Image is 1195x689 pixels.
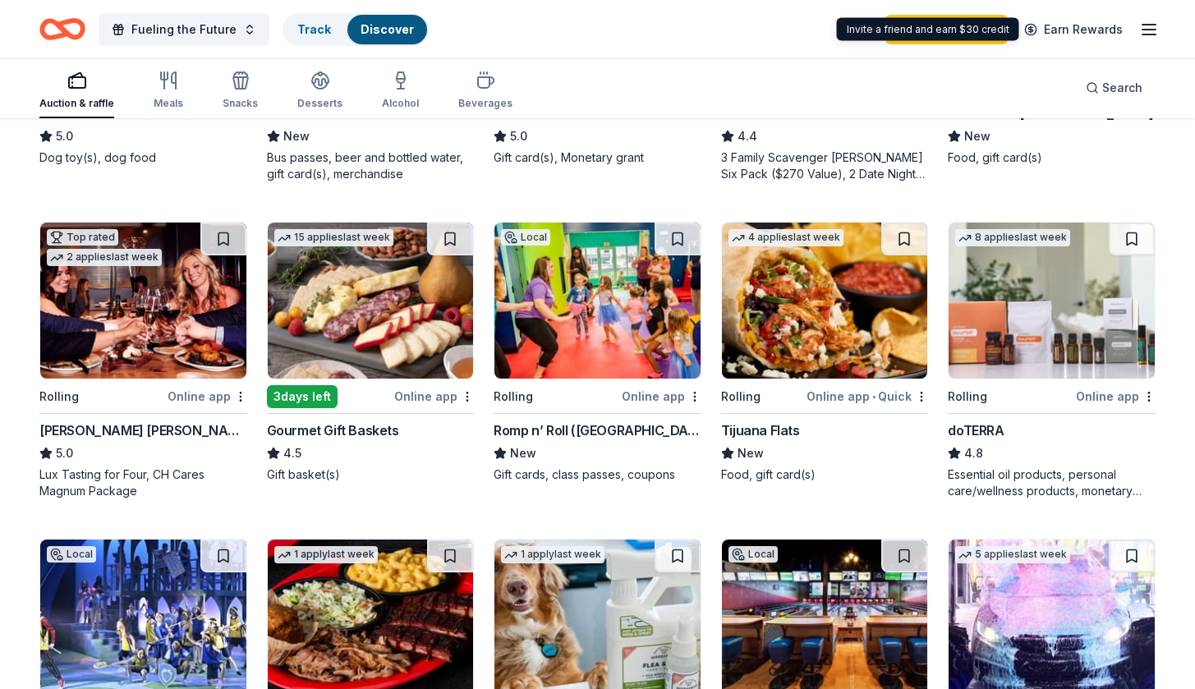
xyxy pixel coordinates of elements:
[738,126,757,146] span: 4.4
[39,222,247,499] a: Image for Cooper's Hawk Winery and RestaurantsTop rated2 applieslast weekRollingOnline app[PERSON...
[510,443,536,463] span: New
[361,22,414,36] a: Discover
[501,546,604,563] div: 1 apply last week
[721,466,929,483] div: Food, gift card(s)
[131,20,237,39] span: Fueling the Future
[722,223,928,379] img: Image for Tijuana Flats
[56,126,73,146] span: 5.0
[494,466,701,483] div: Gift cards, class passes, coupons
[721,149,929,182] div: 3 Family Scavenger [PERSON_NAME] Six Pack ($270 Value), 2 Date Night Scavenger [PERSON_NAME] Two ...
[964,126,990,146] span: New
[267,420,399,440] div: Gourmet Gift Baskets
[274,229,393,246] div: 15 applies last week
[949,223,1155,379] img: Image for doTERRA
[154,64,183,118] button: Meals
[948,222,1156,499] a: Image for doTERRA8 applieslast weekRollingOnline appdoTERRA4.8Essential oil products, personal ca...
[494,149,701,166] div: Gift card(s), Monetary grant
[458,97,512,110] div: Beverages
[297,97,342,110] div: Desserts
[47,546,96,563] div: Local
[501,229,550,246] div: Local
[168,386,247,407] div: Online app
[223,64,258,118] button: Snacks
[39,387,79,407] div: Rolling
[267,222,475,483] a: Image for Gourmet Gift Baskets15 applieslast week3days leftOnline appGourmet Gift Baskets4.5Gift ...
[494,387,533,407] div: Rolling
[268,223,474,379] img: Image for Gourmet Gift Baskets
[154,97,183,110] div: Meals
[283,13,429,46] button: TrackDiscover
[494,420,701,440] div: Romp n’ Roll ([GEOGRAPHIC_DATA])
[955,229,1070,246] div: 8 applies last week
[728,546,778,563] div: Local
[721,387,761,407] div: Rolling
[283,126,310,146] span: New
[267,149,475,182] div: Bus passes, beer and bottled water, gift card(s), merchandise
[494,222,701,483] a: Image for Romp n’ Roll (St. Petersburg)LocalRollingOnline appRomp n’ Roll ([GEOGRAPHIC_DATA])NewG...
[223,97,258,110] div: Snacks
[510,126,527,146] span: 5.0
[47,229,118,246] div: Top rated
[39,10,85,48] a: Home
[738,443,764,463] span: New
[622,386,701,407] div: Online app
[297,64,342,118] button: Desserts
[382,64,419,118] button: Alcohol
[955,546,1070,563] div: 5 applies last week
[728,229,843,246] div: 4 applies last week
[1076,386,1156,407] div: Online app
[948,149,1156,166] div: Food, gift card(s)
[274,546,378,563] div: 1 apply last week
[964,443,983,463] span: 4.8
[1102,78,1142,98] span: Search
[382,97,419,110] div: Alcohol
[39,466,247,499] div: Lux Tasting for Four, CH Cares Magnum Package
[99,13,269,46] button: Fueling the Future
[1073,71,1156,104] button: Search
[885,15,1008,44] a: Start free trial
[494,223,701,379] img: Image for Romp n’ Roll (St. Petersburg)
[39,420,247,440] div: [PERSON_NAME] [PERSON_NAME] Winery and Restaurants
[872,390,876,403] span: •
[721,222,929,483] a: Image for Tijuana Flats4 applieslast weekRollingOnline app•QuickTijuana FlatsNewFood, gift card(s)
[837,18,1019,41] div: Invite a friend and earn $30 credit
[47,249,162,266] div: 2 applies last week
[39,149,247,166] div: Dog toy(s), dog food
[1014,15,1133,44] a: Earn Rewards
[267,466,475,483] div: Gift basket(s)
[458,64,512,118] button: Beverages
[267,385,338,408] div: 3 days left
[283,443,301,463] span: 4.5
[394,386,474,407] div: Online app
[807,386,928,407] div: Online app Quick
[948,420,1004,440] div: doTERRA
[948,466,1156,499] div: Essential oil products, personal care/wellness products, monetary donations
[39,64,114,118] button: Auction & raffle
[40,223,246,379] img: Image for Cooper's Hawk Winery and Restaurants
[948,387,987,407] div: Rolling
[721,420,800,440] div: Tijuana Flats
[56,443,73,463] span: 5.0
[39,97,114,110] div: Auction & raffle
[297,22,331,36] a: Track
